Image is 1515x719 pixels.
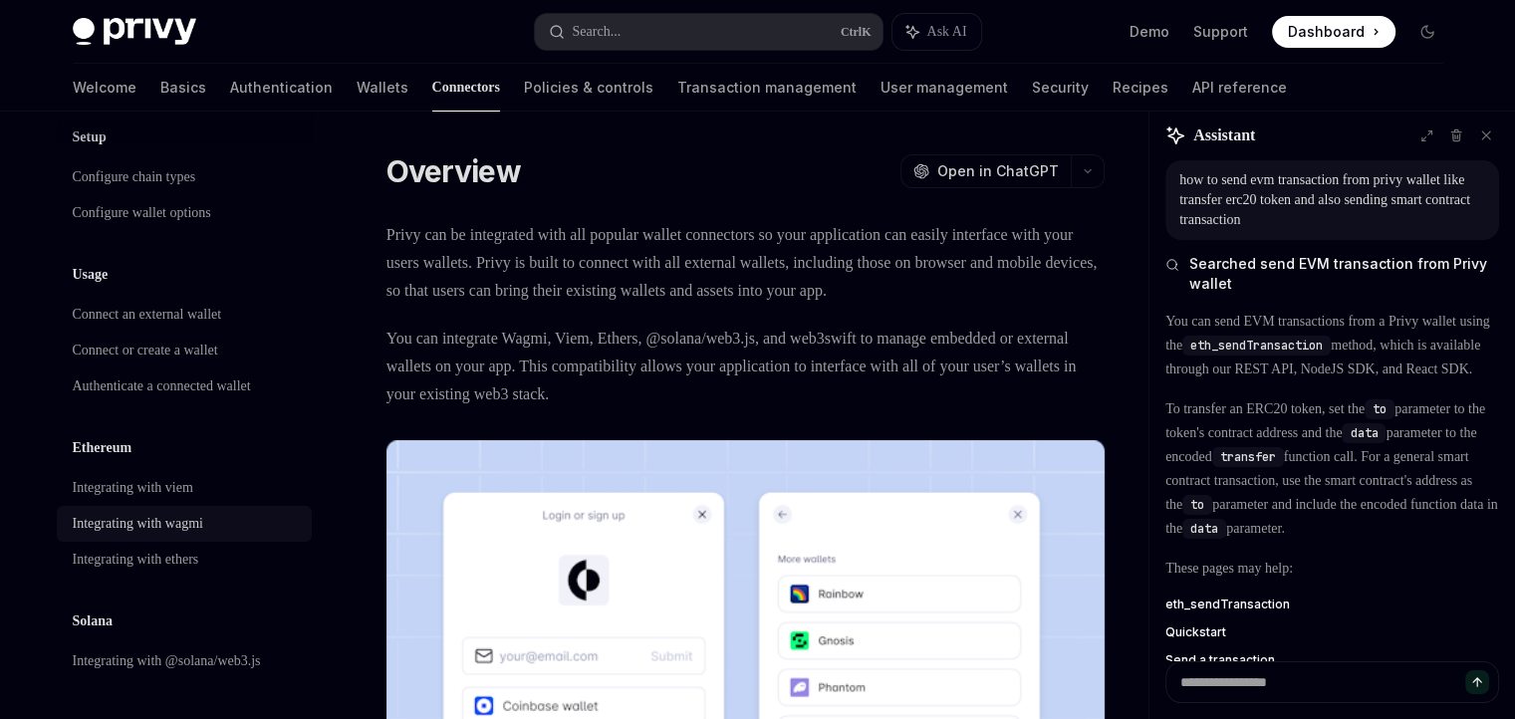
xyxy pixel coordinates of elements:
a: Connectors [432,64,500,112]
div: Integrating with wagmi [73,512,203,536]
h5: Ethereum [73,436,132,460]
button: Search...CtrlK [535,14,884,50]
a: Integrating with ethers [57,542,312,578]
a: Integrating with @solana/web3.js [57,643,312,679]
p: To transfer an ERC20 token, set the parameter to the token's contract address and the parameter t... [1165,397,1499,541]
a: Integrating with viem [57,470,312,506]
div: Authenticate a connected wallet [73,374,251,398]
a: Configure wallet options [57,195,312,231]
a: Configure chain types [57,159,312,195]
a: Demo [1130,22,1169,42]
a: Security [1032,64,1089,112]
span: eth_sendTransaction [1190,338,1323,354]
a: Policies & controls [524,64,653,112]
span: Ask AI [926,22,966,42]
div: Integrating with @solana/web3.js [73,649,261,673]
a: Connect an external wallet [57,297,312,333]
h1: Overview [386,153,521,189]
div: Configure chain types [73,165,196,189]
a: Transaction management [677,64,857,112]
span: to [1190,497,1204,513]
a: API reference [1192,64,1287,112]
div: Connect or create a wallet [73,339,218,362]
span: Dashboard [1288,22,1365,42]
span: Ctrl K [841,24,872,40]
p: These pages may help: [1165,557,1499,581]
a: Wallets [357,64,408,112]
a: Dashboard [1272,16,1395,48]
a: Welcome [73,64,136,112]
button: Open in ChatGPT [900,154,1071,188]
button: Searched send EVM transaction from Privy wallet [1165,254,1499,294]
h5: Solana [73,609,113,633]
span: Send a transaction [1165,652,1275,668]
span: data [1350,425,1378,441]
a: Connect or create a wallet [57,333,312,368]
a: Recipes [1113,64,1168,112]
img: dark logo [73,18,196,46]
button: Send message [1465,670,1489,694]
span: Quickstart [1165,624,1226,640]
div: Connect an external wallet [73,303,222,327]
p: You can send EVM transactions from a Privy wallet using the method, which is available through ou... [1165,310,1499,381]
div: how to send evm transaction from privy wallet like transfer erc20 token and also sending smart co... [1179,170,1485,230]
span: to [1373,401,1387,417]
a: Send a transaction [1165,652,1499,668]
span: Open in ChatGPT [937,161,1059,181]
span: Searched send EVM transaction from Privy wallet [1189,254,1499,294]
span: transfer [1220,449,1276,465]
a: Authenticate a connected wallet [57,368,312,404]
span: Assistant [1193,123,1255,147]
span: Privy can be integrated with all popular wallet connectors so your application can easily interfa... [386,221,1105,305]
a: Basics [160,64,206,112]
button: Ask AI [892,14,980,50]
div: Integrating with ethers [73,548,199,572]
span: You can integrate Wagmi, Viem, Ethers, @solana/web3.js, and web3swift to manage embedded or exter... [386,325,1105,408]
a: Support [1193,22,1248,42]
button: Toggle dark mode [1411,16,1443,48]
div: Search... [573,20,622,44]
h5: Usage [73,263,109,287]
span: data [1190,521,1218,537]
a: User management [881,64,1008,112]
a: eth_sendTransaction [1165,597,1499,612]
a: Integrating with wagmi [57,506,312,542]
span: eth_sendTransaction [1165,597,1290,612]
a: Authentication [230,64,333,112]
div: Configure wallet options [73,201,211,225]
a: Quickstart [1165,624,1499,640]
div: Integrating with viem [73,476,193,500]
